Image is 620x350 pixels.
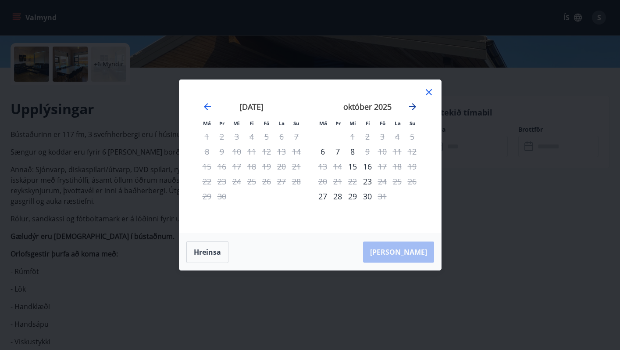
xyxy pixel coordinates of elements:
div: 30 [360,189,375,204]
td: Not available. þriðjudagur, 30. september 2025 [214,189,229,204]
td: Not available. föstudagur, 31. október 2025 [375,189,390,204]
td: Not available. miðvikudagur, 22. október 2025 [345,174,360,189]
small: Þr [219,120,224,126]
div: Aðeins útritun í boði [375,159,390,174]
td: Not available. fimmtudagur, 4. september 2025 [244,129,259,144]
div: 16 [360,159,375,174]
td: Not available. laugardagur, 25. október 2025 [390,174,405,189]
td: Not available. föstudagur, 17. október 2025 [375,159,390,174]
small: Su [293,120,299,126]
td: Choose fimmtudagur, 23. október 2025 as your check-in date. It’s available. [360,174,375,189]
td: Not available. mánudagur, 22. september 2025 [200,174,214,189]
div: 29 [345,189,360,204]
td: Not available. miðvikudagur, 3. september 2025 [229,129,244,144]
td: Not available. mánudagur, 15. september 2025 [200,159,214,174]
small: Fö [264,120,269,126]
td: Not available. þriðjudagur, 2. september 2025 [214,129,229,144]
small: Mi [349,120,356,126]
small: Fi [249,120,254,126]
div: Aðeins innritun í boði [315,189,330,204]
td: Not available. laugardagur, 27. september 2025 [274,174,289,189]
div: Aðeins útritun í boði [375,174,390,189]
td: Not available. laugardagur, 13. september 2025 [274,144,289,159]
td: Not available. laugardagur, 6. september 2025 [274,129,289,144]
td: Not available. laugardagur, 11. október 2025 [390,144,405,159]
small: La [395,120,401,126]
td: Not available. mánudagur, 20. október 2025 [315,174,330,189]
td: Choose fimmtudagur, 30. október 2025 as your check-in date. It’s available. [360,189,375,204]
div: Calendar [190,90,431,223]
div: 28 [330,189,345,204]
small: Má [203,120,211,126]
td: Not available. miðvikudagur, 1. október 2025 [345,129,360,144]
td: Choose mánudagur, 6. október 2025 as your check-in date. It’s available. [315,144,330,159]
td: Not available. mánudagur, 1. september 2025 [200,129,214,144]
td: Not available. föstudagur, 24. október 2025 [375,174,390,189]
td: Not available. fimmtudagur, 2. október 2025 [360,129,375,144]
td: Not available. þriðjudagur, 21. október 2025 [330,174,345,189]
div: 7 [330,144,345,159]
td: Not available. sunnudagur, 12. október 2025 [405,144,420,159]
td: Not available. þriðjudagur, 14. október 2025 [330,159,345,174]
td: Not available. mánudagur, 8. september 2025 [200,144,214,159]
div: Move forward to switch to the next month. [407,101,418,112]
td: Not available. fimmtudagur, 18. september 2025 [244,159,259,174]
td: Not available. föstudagur, 10. október 2025 [375,144,390,159]
td: Not available. laugardagur, 18. október 2025 [390,159,405,174]
td: Choose mánudagur, 27. október 2025 as your check-in date. It’s available. [315,189,330,204]
td: Not available. þriðjudagur, 16. september 2025 [214,159,229,174]
td: Not available. laugardagur, 20. september 2025 [274,159,289,174]
td: Choose miðvikudagur, 15. október 2025 as your check-in date. It’s available. [345,159,360,174]
td: Not available. sunnudagur, 28. september 2025 [289,174,304,189]
td: Not available. föstudagur, 19. september 2025 [259,159,274,174]
small: Þr [335,120,341,126]
td: Not available. mánudagur, 13. október 2025 [315,159,330,174]
small: Mi [233,120,240,126]
div: Aðeins innritun í boði [345,159,360,174]
strong: [DATE] [239,101,264,112]
td: Not available. sunnudagur, 7. september 2025 [289,129,304,144]
td: Choose þriðjudagur, 28. október 2025 as your check-in date. It’s available. [330,189,345,204]
td: Not available. föstudagur, 12. september 2025 [259,144,274,159]
small: Má [319,120,327,126]
div: Aðeins innritun í boði [360,174,375,189]
td: Not available. miðvikudagur, 17. september 2025 [229,159,244,174]
td: Choose miðvikudagur, 8. október 2025 as your check-in date. It’s available. [345,144,360,159]
td: Not available. sunnudagur, 14. september 2025 [289,144,304,159]
td: Not available. fimmtudagur, 9. október 2025 [360,144,375,159]
td: Not available. sunnudagur, 21. september 2025 [289,159,304,174]
td: Not available. sunnudagur, 26. október 2025 [405,174,420,189]
td: Not available. fimmtudagur, 11. september 2025 [244,144,259,159]
td: Not available. sunnudagur, 5. október 2025 [405,129,420,144]
div: 8 [345,144,360,159]
strong: október 2025 [343,101,392,112]
td: Not available. miðvikudagur, 24. september 2025 [229,174,244,189]
td: Choose þriðjudagur, 7. október 2025 as your check-in date. It’s available. [330,144,345,159]
small: Fi [366,120,370,126]
small: Fö [380,120,385,126]
td: Not available. föstudagur, 26. september 2025 [259,174,274,189]
td: Not available. fimmtudagur, 25. september 2025 [244,174,259,189]
td: Not available. miðvikudagur, 10. september 2025 [229,144,244,159]
td: Choose fimmtudagur, 16. október 2025 as your check-in date. It’s available. [360,159,375,174]
small: La [278,120,285,126]
td: Not available. laugardagur, 4. október 2025 [390,129,405,144]
td: Not available. mánudagur, 29. september 2025 [200,189,214,204]
td: Not available. sunnudagur, 19. október 2025 [405,159,420,174]
small: Su [410,120,416,126]
td: Not available. þriðjudagur, 23. september 2025 [214,174,229,189]
div: Move backward to switch to the previous month. [202,101,213,112]
div: Aðeins útritun í boði [360,144,375,159]
td: Not available. föstudagur, 5. september 2025 [259,129,274,144]
td: Not available. þriðjudagur, 9. september 2025 [214,144,229,159]
td: Not available. föstudagur, 3. október 2025 [375,129,390,144]
div: Aðeins innritun í boði [315,144,330,159]
button: Hreinsa [186,241,228,263]
td: Choose miðvikudagur, 29. október 2025 as your check-in date. It’s available. [345,189,360,204]
div: Aðeins útritun í boði [375,189,390,204]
